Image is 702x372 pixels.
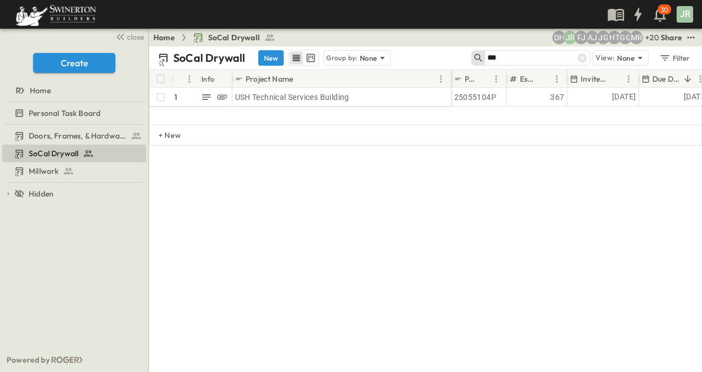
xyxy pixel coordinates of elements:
a: Millwork [2,163,144,179]
img: 6c363589ada0b36f064d841b69d3a419a338230e66bb0a533688fa5cc3e9e735.png [13,3,98,26]
div: Filter [659,52,690,64]
div: Doors, Frames, & Hardwaretest [2,127,146,145]
div: # [172,70,199,88]
p: Invite Date [581,73,608,84]
div: JR [677,6,693,23]
span: Home [30,85,51,96]
div: Jorge Garcia (jorgarcia@swinerton.com) [597,31,610,44]
p: None [360,52,377,63]
a: Personal Task Board [2,105,144,121]
p: P-Code [465,73,475,84]
div: Anthony Jimenez (anthony.jimenez@swinerton.com) [586,31,599,44]
a: Doors, Frames, & Hardware [2,128,144,144]
button: Sort [176,73,188,85]
button: JR [676,5,694,24]
span: [DATE] [612,91,636,103]
button: Menu [490,72,503,86]
p: View: [595,52,615,64]
p: Due Date [652,73,679,84]
button: Menu [183,72,196,86]
span: SoCal Drywall [29,148,78,159]
span: 25055104P [454,92,497,103]
p: None [617,52,635,63]
span: USH Technical Services Building [235,92,349,103]
p: SoCal Drywall [173,50,245,66]
span: Personal Task Board [29,108,100,119]
div: table view [288,50,319,66]
p: + New [158,130,165,141]
button: row view [290,51,303,65]
div: Francisco J. Sanchez (frsanchez@swinerton.com) [575,31,588,44]
span: Millwork [29,166,59,177]
p: 1 [174,92,177,103]
a: Home [2,83,144,98]
button: test [684,31,698,44]
div: Info [201,63,215,94]
div: Share [661,32,682,43]
button: close [111,29,146,44]
button: Create [33,53,115,73]
button: Sort [477,73,490,85]
div: SoCal Drywalltest [2,145,146,162]
p: Group by: [326,52,358,63]
span: close [127,31,144,42]
button: Filter [655,50,693,66]
button: New [258,50,284,66]
button: Sort [610,73,622,85]
p: 30 [661,6,668,14]
a: SoCal Drywall [193,32,275,43]
button: Sort [682,73,694,85]
div: Joshua Russell (joshua.russell@swinerton.com) [563,31,577,44]
a: SoCal Drywall [2,146,144,161]
nav: breadcrumbs [153,32,282,43]
a: Home [153,32,175,43]
button: Menu [622,72,635,86]
div: Daryll Hayward (daryll.hayward@swinerton.com) [552,31,566,44]
p: Estimate Number [520,73,536,84]
div: Personal Task Boardtest [2,104,146,122]
button: Sort [295,73,307,85]
button: Sort [538,73,550,85]
div: Haaris Tahmas (haaris.tahmas@swinerton.com) [608,31,621,44]
button: Menu [550,72,563,86]
p: Project Name [246,73,293,84]
p: + 20 [645,32,656,43]
div: Gerrad Gerber (gerrad.gerber@swinerton.com) [619,31,632,44]
div: Millworktest [2,162,146,180]
div: Info [199,70,232,88]
button: Menu [434,72,448,86]
span: Doors, Frames, & Hardware [29,130,126,141]
span: 367 [550,92,564,103]
div: Meghana Raj (meghana.raj@swinerton.com) [630,31,643,44]
span: Hidden [29,188,54,199]
button: kanban view [304,51,317,65]
span: SoCal Drywall [208,32,260,43]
